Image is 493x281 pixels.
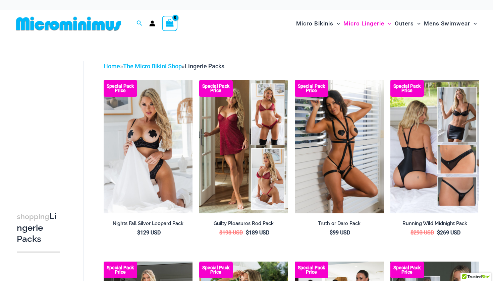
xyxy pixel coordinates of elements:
[390,220,479,229] a: Running Wild Midnight Pack
[199,80,288,213] a: Guilty Pleasures Red Collection Pack F Guilty Pleasures Red Collection Pack BGuilty Pleasures Red...
[295,220,384,227] h2: Truth or Dare Pack
[390,80,479,213] a: All Styles (1) Running Wild Midnight 1052 Top 6512 Bottom 04Running Wild Midnight 1052 Top 6512 B...
[104,63,120,70] a: Home
[393,13,422,34] a: OutersMenu ToggleMenu Toggle
[199,84,233,93] b: Special Pack Price
[149,20,155,26] a: Account icon link
[390,266,424,274] b: Special Pack Price
[123,63,182,70] a: The Micro Bikini Shop
[104,220,193,229] a: Nights Fall Silver Leopard Pack
[199,220,288,227] h2: Guilty Pleasures Red Pack
[295,80,384,213] img: Truth or Dare Black 1905 Bodysuit 611 Micro 07
[185,63,224,70] span: Lingerie Packs
[246,229,269,236] bdi: 189 USD
[13,16,124,31] img: MM SHOP LOGO FLAT
[219,229,243,236] bdi: 198 USD
[17,212,49,221] span: shopping
[395,15,414,32] span: Outers
[295,80,384,213] a: Truth or Dare Black 1905 Bodysuit 611 Micro 07 Truth or Dare Black 1905 Bodysuit 611 Micro 06Trut...
[246,229,249,236] span: $
[104,80,193,213] a: Nights Fall Silver Leopard 1036 Bra 6046 Thong 09v2 Nights Fall Silver Leopard 1036 Bra 6046 Thon...
[104,84,137,93] b: Special Pack Price
[104,63,224,70] span: » »
[424,15,470,32] span: Mens Swimwear
[422,13,479,34] a: Mens SwimwearMenu ToggleMenu Toggle
[414,15,421,32] span: Menu Toggle
[342,13,393,34] a: Micro LingerieMenu ToggleMenu Toggle
[17,56,77,190] iframe: TrustedSite Certified
[437,229,460,236] bdi: 269 USD
[104,220,193,227] h2: Nights Fall Silver Leopard Pack
[199,220,288,229] a: Guilty Pleasures Red Pack
[384,15,391,32] span: Menu Toggle
[470,15,477,32] span: Menu Toggle
[390,84,424,93] b: Special Pack Price
[137,229,161,236] bdi: 129 USD
[136,19,143,28] a: Search icon link
[137,229,140,236] span: $
[330,229,350,236] bdi: 99 USD
[294,13,342,34] a: Micro BikinisMenu ToggleMenu Toggle
[293,12,480,35] nav: Site Navigation
[390,80,479,213] img: All Styles (1)
[333,15,340,32] span: Menu Toggle
[162,16,177,31] a: View Shopping Cart, empty
[17,211,60,245] h3: Lingerie Packs
[437,229,440,236] span: $
[219,229,222,236] span: $
[296,15,333,32] span: Micro Bikinis
[343,15,384,32] span: Micro Lingerie
[410,229,414,236] span: $
[295,84,328,93] b: Special Pack Price
[199,80,288,213] img: Guilty Pleasures Red Collection Pack F
[295,220,384,229] a: Truth or Dare Pack
[330,229,333,236] span: $
[390,220,479,227] h2: Running Wild Midnight Pack
[199,266,233,274] b: Special Pack Price
[104,80,193,213] img: Nights Fall Silver Leopard 1036 Bra 6046 Thong 09v2
[410,229,434,236] bdi: 293 USD
[295,266,328,274] b: Special Pack Price
[104,266,137,274] b: Special Pack Price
